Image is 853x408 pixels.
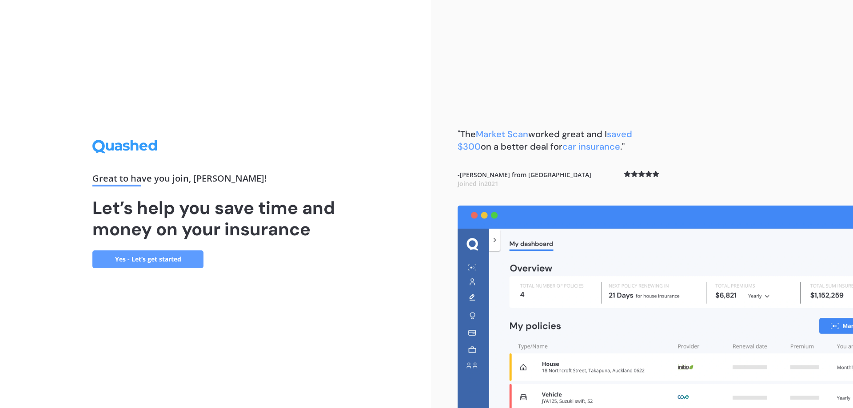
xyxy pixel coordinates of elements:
span: Market Scan [476,128,528,140]
b: - [PERSON_NAME] from [GEOGRAPHIC_DATA] [458,170,591,188]
span: saved $300 [458,128,632,152]
img: dashboard.webp [458,206,853,408]
span: car insurance [562,141,620,152]
span: Joined in 2021 [458,179,498,188]
b: "The worked great and I on a better deal for ." [458,128,632,152]
div: Great to have you join , [PERSON_NAME] ! [92,174,339,186]
h1: Let’s help you save time and money on your insurance [92,197,339,240]
a: Yes - Let’s get started [92,250,203,268]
